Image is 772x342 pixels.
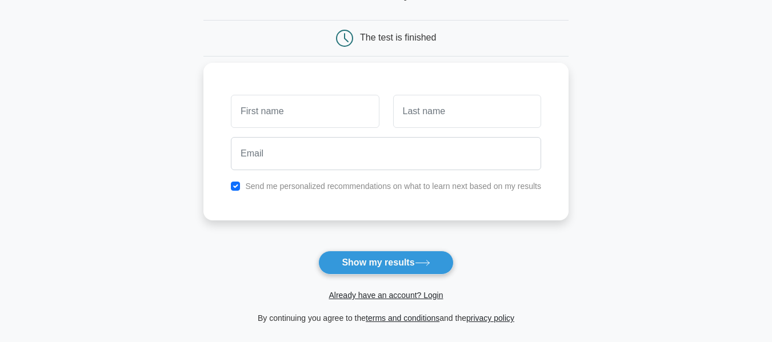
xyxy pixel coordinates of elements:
a: privacy policy [466,313,514,323]
div: By continuing you agree to the and the [197,311,575,325]
input: First name [231,95,379,128]
a: Already have an account? Login [329,291,443,300]
label: Send me personalized recommendations on what to learn next based on my results [245,182,541,191]
input: Last name [393,95,541,128]
a: terms and conditions [366,313,439,323]
div: The test is finished [360,33,436,42]
input: Email [231,137,541,170]
button: Show my results [318,251,453,275]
